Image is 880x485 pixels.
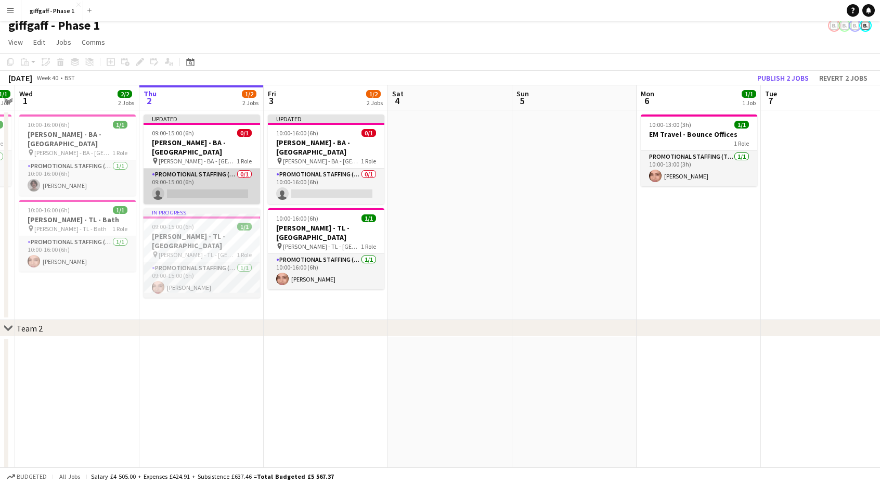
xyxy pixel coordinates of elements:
span: 10:00-16:00 (6h) [28,121,70,129]
h3: [PERSON_NAME] - TL - [GEOGRAPHIC_DATA] [268,223,384,242]
app-user-avatar: Bounce Activations Ltd [828,19,840,32]
app-job-card: Updated10:00-16:00 (6h)0/1[PERSON_NAME] - BA - [GEOGRAPHIC_DATA] [PERSON_NAME] - BA - [GEOGRAPHIC... [268,114,384,204]
span: [PERSON_NAME] - BA - [GEOGRAPHIC_DATA] [159,157,237,165]
app-job-card: Updated09:00-15:00 (6h)0/1[PERSON_NAME] - BA - [GEOGRAPHIC_DATA] [PERSON_NAME] - BA - [GEOGRAPHIC... [144,114,260,204]
app-card-role: Promotional Staffing (Team Leader)1/109:00-15:00 (6h)[PERSON_NAME] [144,262,260,298]
button: Budgeted [5,471,48,482]
app-job-card: 10:00-16:00 (6h)1/1[PERSON_NAME] - TL - Bath [PERSON_NAME] - TL - Bath1 RolePromotional Staffing ... [19,200,136,272]
span: Sat [392,89,404,98]
span: 1 Role [112,149,127,157]
span: 2/2 [118,90,132,98]
app-user-avatar: Bounce Activations Ltd [838,19,851,32]
span: 1 Role [237,157,252,165]
app-user-avatar: Bounce Activations Ltd [849,19,861,32]
span: 09:00-15:00 (6h) [152,129,194,137]
span: [PERSON_NAME] - BA - [GEOGRAPHIC_DATA] [283,157,361,165]
div: 2 Jobs [242,99,258,107]
span: 1 Role [361,157,376,165]
div: Team 2 [17,323,43,334]
span: 10:00-16:00 (6h) [28,206,70,214]
span: Total Budgeted £5 567.37 [257,473,334,480]
a: View [4,35,27,49]
h3: [PERSON_NAME] - BA - [GEOGRAPHIC_DATA] [268,138,384,157]
span: 7 [763,95,777,107]
h3: [PERSON_NAME] - BA - [GEOGRAPHIC_DATA] [19,130,136,148]
app-card-role: Promotional Staffing (Brand Ambassadors)1/110:00-16:00 (6h)[PERSON_NAME] [19,160,136,196]
span: Edit [33,37,45,47]
span: Fri [268,89,276,98]
span: 1 Role [361,242,376,250]
span: [PERSON_NAME] - TL - [GEOGRAPHIC_DATA] [159,251,237,259]
span: 1/2 [242,90,256,98]
span: [PERSON_NAME] - TL - Bath [34,225,107,233]
app-job-card: 10:00-13:00 (3h)1/1EM Travel - Bounce Offices1 RolePromotional Staffing (Team Leader)1/110:00-13:... [641,114,757,186]
span: Jobs [56,37,71,47]
app-job-card: 10:00-16:00 (6h)1/1[PERSON_NAME] - BA - [GEOGRAPHIC_DATA] [PERSON_NAME] - BA - [GEOGRAPHIC_DATA]1... [19,114,136,196]
div: Updated [144,114,260,123]
span: Wed [19,89,33,98]
span: 10:00-13:00 (3h) [649,121,691,129]
h3: EM Travel - Bounce Offices [641,130,757,139]
div: Salary £4 505.00 + Expenses £424.91 + Subsistence £637.46 = [91,473,334,480]
span: 0/1 [237,129,252,137]
span: Week 40 [34,74,60,82]
app-card-role: Promotional Staffing (Team Leader)1/110:00-16:00 (6h)[PERSON_NAME] [268,254,384,289]
span: 1/1 [361,214,376,222]
button: Revert 2 jobs [815,71,872,85]
span: 2 [142,95,157,107]
h3: [PERSON_NAME] - TL - [GEOGRAPHIC_DATA] [144,232,260,250]
div: In progress [144,208,260,216]
h3: [PERSON_NAME] - BA - [GEOGRAPHIC_DATA] [144,138,260,157]
app-card-role: Promotional Staffing (Team Leader)1/110:00-16:00 (6h)[PERSON_NAME] [19,236,136,272]
div: Updated [268,114,384,123]
h3: [PERSON_NAME] - TL - Bath [19,215,136,224]
span: 1 Role [734,139,749,147]
span: 1 Role [112,225,127,233]
button: Publish 2 jobs [753,71,813,85]
span: 5 [515,95,529,107]
span: Budgeted [17,473,47,480]
span: 1/1 [113,206,127,214]
a: Comms [77,35,109,49]
div: BST [64,74,75,82]
span: All jobs [57,473,82,480]
span: 1/1 [237,223,252,231]
span: 0/1 [361,129,376,137]
span: Tue [765,89,777,98]
span: [PERSON_NAME] - BA - [GEOGRAPHIC_DATA] [34,149,112,157]
span: 1 [18,95,33,107]
div: 1 Job [742,99,756,107]
span: Mon [641,89,654,98]
a: Jobs [51,35,75,49]
div: [DATE] [8,73,32,83]
span: 1/1 [742,90,756,98]
div: 2 Jobs [367,99,383,107]
span: 10:00-16:00 (6h) [276,214,318,222]
span: 4 [391,95,404,107]
app-card-role: Promotional Staffing (Team Leader)1/110:00-13:00 (3h)[PERSON_NAME] [641,151,757,186]
span: Sun [516,89,529,98]
span: [PERSON_NAME] - TL - [GEOGRAPHIC_DATA] [283,242,361,250]
div: 2 Jobs [118,99,134,107]
span: Comms [82,37,105,47]
app-card-role: Promotional Staffing (Brand Ambassadors)0/110:00-16:00 (6h) [268,169,384,204]
span: 09:00-15:00 (6h) [152,223,194,231]
span: View [8,37,23,47]
app-user-avatar: Bounce Activations Ltd [859,19,872,32]
span: 10:00-16:00 (6h) [276,129,318,137]
app-job-card: 10:00-16:00 (6h)1/1[PERSON_NAME] - TL - [GEOGRAPHIC_DATA] [PERSON_NAME] - TL - [GEOGRAPHIC_DATA]1... [268,208,384,289]
span: 1/1 [734,121,749,129]
span: 1 Role [237,251,252,259]
span: 6 [639,95,654,107]
app-job-card: In progress09:00-15:00 (6h)1/1[PERSON_NAME] - TL - [GEOGRAPHIC_DATA] [PERSON_NAME] - TL - [GEOGRA... [144,208,260,298]
span: 3 [266,95,276,107]
h1: giffgaff - Phase 1 [8,18,100,33]
app-card-role: Promotional Staffing (Brand Ambassadors)0/109:00-15:00 (6h) [144,169,260,204]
